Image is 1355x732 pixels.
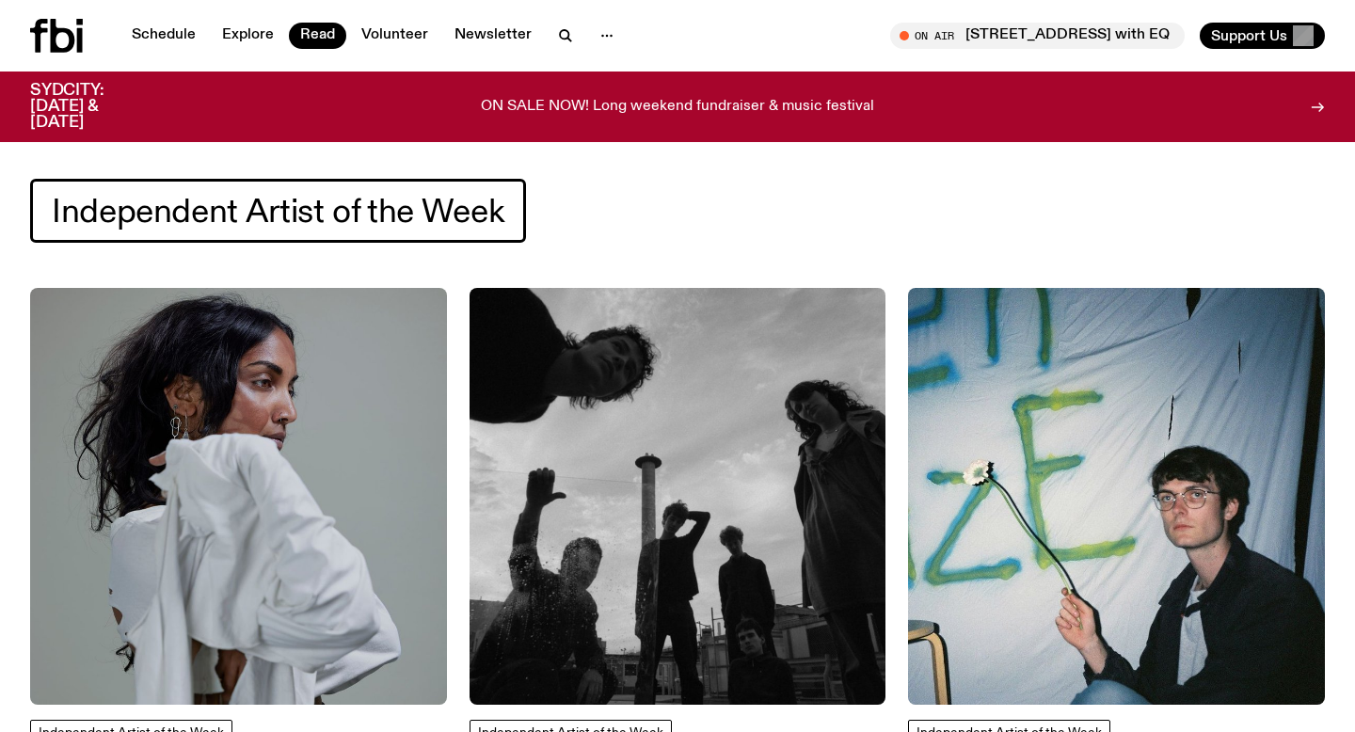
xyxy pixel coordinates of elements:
button: On Air[STREET_ADDRESS] with EQ [890,23,1185,49]
p: ON SALE NOW! Long weekend fundraiser & music festival [481,99,874,116]
a: Schedule [120,23,207,49]
button: Support Us [1200,23,1325,49]
a: Newsletter [443,23,543,49]
span: Support Us [1211,27,1287,44]
a: Explore [211,23,285,49]
img: A black and white image of the six members of Shock Corridor, cast slightly in shadow [470,288,886,705]
h3: SYDCITY: [DATE] & [DATE] [30,83,151,131]
a: Read [289,23,346,49]
span: Independent Artist of the Week [52,193,504,230]
img: Other Joe sits to the right of frame, eyes acast, holding a flower with a long stem. He is sittin... [908,288,1325,705]
a: Volunteer [350,23,439,49]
